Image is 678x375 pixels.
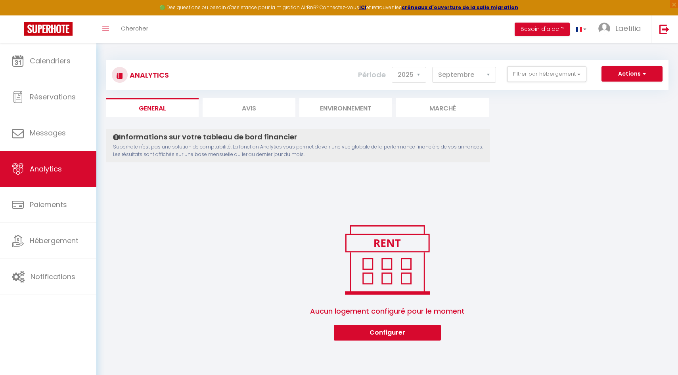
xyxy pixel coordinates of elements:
li: Marché [396,98,489,117]
button: Ouvrir le widget de chat LiveChat [6,3,30,27]
span: Notifications [31,272,75,282]
span: Paiements [30,200,67,209]
li: Avis [203,98,295,117]
button: Besoin d'aide ? [515,23,570,36]
button: Configurer [334,325,441,341]
button: Actions [601,66,663,82]
img: rent.png [337,222,438,298]
img: Super Booking [24,22,73,36]
a: créneaux d'ouverture de la salle migration [402,4,518,11]
label: Période [358,66,386,84]
img: logout [659,24,669,34]
span: Aucun logement configuré pour le moment [106,298,668,325]
span: Laetitia [615,23,641,33]
span: Analytics [30,164,62,174]
button: Filtrer par hébergement [507,66,586,82]
span: Messages [30,128,66,138]
a: Chercher [115,15,154,43]
span: Réservations [30,92,76,102]
span: Hébergement [30,236,79,246]
a: ICI [359,4,366,11]
a: ... Laetitia [592,15,651,43]
img: ... [598,23,610,34]
span: Chercher [121,24,148,32]
h4: Informations sur votre tableau de bord financier [113,133,483,141]
li: Environnement [299,98,392,117]
span: Calendriers [30,56,71,66]
p: Superhote n'est pas une solution de comptabilité. La fonction Analytics vous permet d'avoir une v... [113,143,483,158]
li: General [106,98,199,117]
h3: Analytics [128,66,169,84]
